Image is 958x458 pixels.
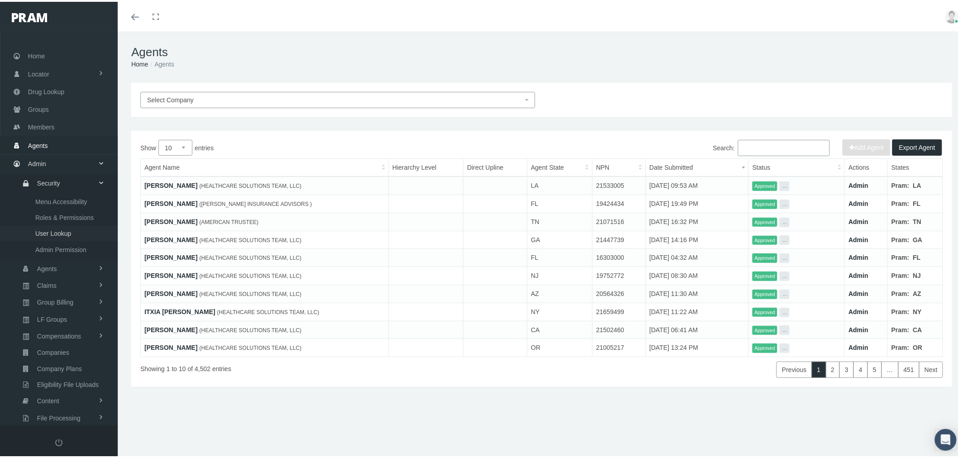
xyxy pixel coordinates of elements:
[780,180,790,189] button: ...
[891,306,910,314] b: Pram:
[891,198,910,205] b: Pram:
[592,319,646,337] td: 21502460
[527,211,592,229] td: TN
[867,360,882,376] a: 5
[891,216,910,224] b: Pram:
[463,157,527,175] th: Direct Upline
[148,57,174,67] li: Agents
[35,240,86,256] span: Admin Permission
[144,342,197,349] a: [PERSON_NAME]
[592,229,646,247] td: 21447739
[881,360,899,376] a: …
[935,427,957,449] div: Open Intercom Messenger
[144,306,216,314] a: ITXIA [PERSON_NAME]
[646,247,749,265] td: [DATE] 04:32 AM
[913,234,923,242] b: GA
[527,175,592,193] td: LA
[848,342,868,349] a: Admin
[144,270,197,277] a: [PERSON_NAME]
[199,199,312,205] span: ([PERSON_NAME] INSURANCE ADVISORS )
[527,247,592,265] td: FL
[848,234,868,242] a: Admin
[646,229,749,247] td: [DATE] 14:16 PM
[713,138,830,154] label: Search:
[527,157,592,175] th: Agent State: activate to sort column ascending
[199,289,302,296] span: (HEALTHCARE SOLUTIONS TEAM, LLC)
[199,271,302,277] span: (HEALTHCARE SOLUTIONS TEAM, LLC)
[37,375,99,391] span: Eligibility File Uploads
[752,342,777,351] span: Approved
[776,360,812,376] a: Previous
[891,270,910,277] b: Pram:
[913,198,921,205] b: FL
[848,324,868,332] a: Admin
[848,252,868,259] a: Admin
[913,288,922,296] b: AZ
[812,360,826,376] a: 1
[37,276,57,291] span: Claims
[891,342,910,349] b: Pram:
[646,319,749,337] td: [DATE] 06:41 AM
[592,193,646,211] td: 19424434
[37,174,60,189] span: Security
[845,157,888,175] th: Actions
[752,252,777,261] span: Approved
[646,193,749,211] td: [DATE] 19:49 PM
[527,283,592,301] td: AZ
[37,327,81,342] span: Compensations
[780,324,790,333] button: ...
[37,259,57,275] span: Agents
[592,157,646,175] th: NPN: activate to sort column ascending
[527,193,592,211] td: FL
[848,306,868,314] a: Admin
[527,319,592,337] td: CA
[158,138,192,154] select: Showentries
[527,337,592,355] td: OR
[780,288,790,297] button: ...
[913,180,922,187] b: LA
[891,324,910,332] b: Pram:
[35,224,71,239] span: User Lookup
[592,301,646,319] td: 21659499
[891,252,910,259] b: Pram:
[826,360,840,376] a: 2
[780,342,790,351] button: ...
[913,252,921,259] b: FL
[12,11,47,20] img: PRAM_20_x_78.png
[780,198,790,207] button: ...
[28,46,45,63] span: Home
[780,216,790,225] button: ...
[35,208,94,224] span: Roles & Permissions
[144,216,197,224] a: [PERSON_NAME]
[752,324,777,334] span: Approved
[738,138,830,154] input: Search:
[848,198,868,205] a: Admin
[28,117,54,134] span: Members
[848,270,868,277] a: Admin
[892,138,942,154] button: Export Agent
[919,360,943,376] a: Next
[913,324,922,332] b: CA
[913,270,921,277] b: NJ
[646,265,749,283] td: [DATE] 08:30 AM
[388,157,463,175] th: Hierarchy Level
[592,247,646,265] td: 16303000
[199,235,302,242] span: (HEALTHCARE SOLUTIONS TEAM, LLC)
[28,99,49,116] span: Groups
[646,301,749,319] td: [DATE] 11:22 AM
[37,293,73,308] span: Group Billing
[891,234,910,242] b: Pram:
[592,211,646,229] td: 21071516
[848,288,868,296] a: Admin
[141,157,389,175] th: Agent Name: activate to sort column ascending
[752,270,777,279] span: Approved
[592,175,646,193] td: 21533005
[37,391,59,407] span: Content
[752,234,777,243] span: Approved
[780,234,790,243] button: ...
[780,270,790,279] button: ...
[752,198,777,207] span: Approved
[144,252,197,259] a: [PERSON_NAME]
[199,217,258,224] span: (AMERICAN TRUSTEE)
[913,216,922,224] b: TN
